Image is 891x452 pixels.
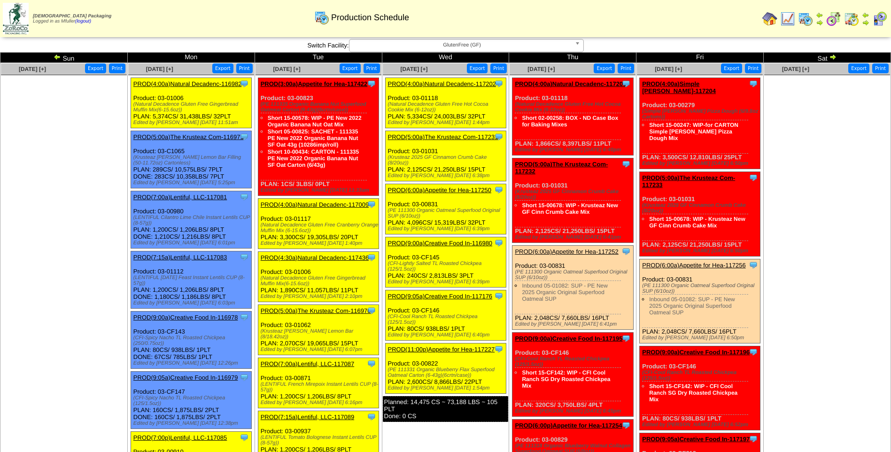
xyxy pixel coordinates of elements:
button: Export [848,63,869,73]
img: Tooltip [494,132,504,141]
img: Tooltip [621,334,631,343]
td: Sun [0,53,128,63]
span: [DATE] [+] [527,66,555,72]
div: (Simple [PERSON_NAME] Pizza Dough (6/9.8oz Cartons)) [642,109,760,120]
a: Short 10-00434: CARTON - 111335 PE New 2022 Organic Banana Nut SF Oat Carton (6/43g) [268,148,359,168]
a: PROD(9:00a)Creative Food In-116978 [133,314,238,321]
button: Export [340,63,361,73]
img: Tooltip [749,260,758,270]
a: Short 15-00247: WIP-for CARTON Simple [PERSON_NAME] Pizza Dough Mix [649,122,738,141]
a: PROD(6:00a)Appetite for Hea-117256 [642,262,745,269]
img: calendarblend.gif [826,11,841,26]
img: Tooltip [367,200,376,209]
button: Print [872,63,889,73]
div: Product: 03-01006 PLAN: 1,890CS / 11,057LBS / 11PLT [258,252,379,302]
img: calendarprod.gif [798,11,813,26]
div: Product: 03-C1065 PLAN: 289CS / 10,575LBS / 7PLT DONE: 283CS / 10,358LBS / 7PLT [131,131,251,188]
img: Tooltip [240,132,249,141]
img: Tooltip [494,291,504,301]
img: Tooltip [240,79,249,88]
span: [DATE] [+] [273,66,301,72]
a: PROD(7:00p)Lentiful, LLC-117085 [133,434,227,441]
div: (Krusteaz 2025 GF Cinnamon Crumb Cake (8/20oz)) [388,155,506,166]
div: (Natural Decadence Gluten Free Cranberry Orange Muffin Mix (6-15.6oz)) [261,222,379,234]
button: Print [745,63,761,73]
a: [DATE] [+] [400,66,427,72]
a: [DATE] [+] [655,66,682,72]
img: Tooltip [621,247,631,256]
div: (CFI-Cool Ranch TL Roasted Chickpea (125/1.5oz)) [388,314,506,325]
a: PROD(4:00a)Natural Decadenc-117009 [261,201,369,208]
div: (Krusteaz [PERSON_NAME] Lemon Bar (8/18.42oz)) [261,328,379,340]
img: Tooltip [621,79,631,88]
a: PROD(6:00a)Appetite for Hea-117252 [515,248,618,255]
a: PROD(5:00a)The Krusteaz Com-117232 [515,161,608,175]
img: Tooltip [240,373,249,382]
div: Edited by [PERSON_NAME] [DATE] 6:41pm [515,234,633,240]
img: Tooltip [240,192,249,202]
button: Export [212,63,233,73]
div: Product: 03-00831 PLAN: 4,096CS / 15,319LBS / 32PLT [385,184,506,234]
a: PROD(5:00a)The Krusteaz Com-116970 [261,307,371,314]
img: Tooltip [367,306,376,315]
div: Edited by [PERSON_NAME] [DATE] 6:39pm [388,279,506,285]
a: PROD(4:00a)Natural Decadenc-117202 [388,80,496,87]
img: arrowright.gif [816,19,823,26]
img: Tooltip [367,359,376,368]
div: Edited by [PERSON_NAME] [DATE] 6:45pm [515,408,633,414]
img: home.gif [762,11,777,26]
div: Product: 03-CF146 PLAN: 80CS / 938LBS / 1PLT [640,346,760,430]
td: Wed [382,53,509,63]
div: Product: 03-CF146 PLAN: 320CS / 3,750LBS / 4PLT [512,333,633,417]
a: Short 15-00578: WIP - PE New 2022 Organic Banana Nut Oat Mix [268,115,362,128]
img: arrowright.gif [862,19,869,26]
div: Edited by [PERSON_NAME] [DATE] 6:50pm [642,248,760,254]
div: Product: 03-00822 PLAN: 2,600CS / 8,866LBS / 22PLT [385,343,506,394]
a: Short 15-00678: WIP - Krusteaz New GF Cinn Crumb Cake Mix [649,216,745,229]
a: PROD(9:00a)Creative Food In-116980 [388,240,493,247]
div: Product: 03-CF147 PLAN: 160CS / 1,875LBS / 2PLT DONE: 160CS / 1,875LBS / 2PLT [131,372,251,429]
div: (Natural Decadence Gluten Free Hot Cocoa Cookie Mix (6-12oz)) [388,101,506,113]
div: Edited by [PERSON_NAME] [DATE] 6:38pm [388,173,506,179]
div: Edited by [PERSON_NAME] [DATE] 6:01pm [133,240,251,246]
a: Short 15-CF142: WIP - CFI Cool Ranch SG Dry Roasted Chickpea Mix [649,383,737,403]
img: Tooltip [367,253,376,262]
a: PROD(9:00a)Creative Food In-117196 [642,349,750,356]
button: Export [594,63,615,73]
img: Tooltip [621,159,631,169]
div: Product: 03-CF143 PLAN: 80CS / 938LBS / 1PLT DONE: 67CS / 785LBS / 1PLT [131,312,251,369]
div: (Natural Decadence Gluten Free Hot Cocoa Cookie Mix (6-12oz)) [515,101,633,113]
div: (LENTIFUL Cilantro Lime Chile Instant Lentils CUP (8-57g)) [133,215,251,226]
button: Print [364,63,380,73]
img: Tooltip [494,79,504,88]
a: PROD(5:00a)The Krusteaz Com-116971 [133,133,244,140]
button: Print [490,63,507,73]
div: Edited by [PERSON_NAME] [DATE] 11:33am [261,187,379,193]
img: Tooltip [240,312,249,322]
span: GlutenFree (GF) [353,39,571,51]
div: (CFI-Cool Ranch TL Roasted Chickpea (125/1.5oz)) [642,370,760,381]
div: Edited by [PERSON_NAME] [DATE] 6:52pm [642,422,760,428]
img: Tooltip [749,79,758,88]
a: PROD(4:00a)Natural Decadenc-116982 [133,80,242,87]
a: PROD(9:05a)Creative Food In-116979 [133,374,238,381]
a: PROD(4:00a)Simple [PERSON_NAME]-117204 [642,80,716,94]
button: Export [721,63,742,73]
td: Tue [255,53,382,63]
div: Edited by [PERSON_NAME] [DATE] 1:44pm [388,120,506,125]
div: (PE 111331 Organic Blueberry Flax Superfood Oatmeal Carton (6-43g)(6crtn/case)) [388,367,506,378]
div: Product: 03-00871 PLAN: 1,200CS / 1,206LBS / 8PLT [258,358,379,408]
a: PROD(3:00a)Appetite for Hea-117422 [261,80,368,87]
a: [DATE] [+] [782,66,809,72]
img: calendarprod.gif [314,10,329,25]
button: Print [618,63,634,73]
a: Short 02-00258: BOX - ND Case Box for Baking Mixes [522,115,618,128]
div: (LENTIFUL [DATE] Feast Instant Lentils CUP (8-57g)) [133,275,251,286]
a: PROD(6:00p)Appetite for Hea-117254 [515,422,622,429]
img: Tooltip [749,434,758,444]
button: Export [85,63,106,73]
a: PROD(5:00a)The Krusteaz Com-117233 [642,174,735,188]
img: Tooltip [240,433,249,442]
